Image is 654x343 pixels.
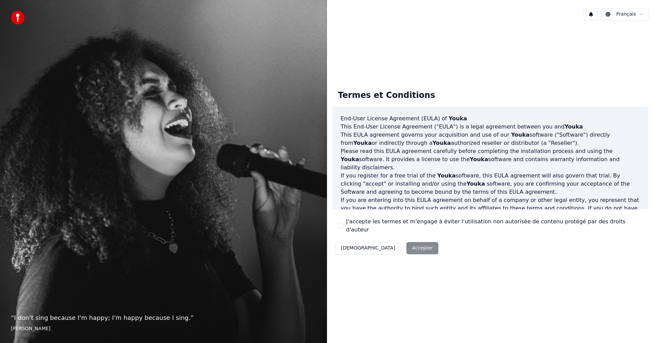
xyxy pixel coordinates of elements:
[11,11,25,24] img: youka
[332,85,440,106] div: Termes et Conditions
[467,181,485,187] span: Youka
[449,115,467,122] span: Youka
[341,115,640,123] h3: End-User License Agreement (EULA) of
[341,123,640,131] p: This End-User License Agreement ("EULA") is a legal agreement between you and
[11,313,316,323] p: “ I don't sing because I'm happy; I'm happy because I sing. ”
[341,156,359,162] span: Youka
[346,218,643,234] label: J'accepte les termes et m'engage à éviter l'utilisation non autorisée de contenu protégé par des ...
[470,156,488,162] span: Youka
[353,140,372,146] span: Youka
[341,172,640,196] p: If you register for a free trial of the software, this EULA agreement will also govern that trial...
[564,123,583,130] span: Youka
[511,132,529,138] span: Youka
[335,242,401,254] button: [DEMOGRAPHIC_DATA]
[341,196,640,229] p: If you are entering into this EULA agreement on behalf of a company or other legal entity, you re...
[341,147,640,172] p: Please read this EULA agreement carefully before completing the installation process and using th...
[341,131,640,147] p: This EULA agreement governs your acquisition and use of our software ("Software") directly from o...
[11,325,316,332] footer: [PERSON_NAME]
[437,172,456,179] span: Youka
[433,140,451,146] span: Youka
